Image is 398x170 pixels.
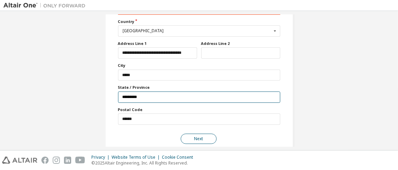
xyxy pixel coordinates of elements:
label: City [118,63,280,68]
img: linkedin.svg [64,157,71,164]
label: Country [118,19,280,24]
label: Postal Code [118,107,280,112]
div: Privacy [91,155,112,160]
img: Altair One [3,2,89,9]
img: facebook.svg [41,157,49,164]
img: youtube.svg [75,157,85,164]
label: State / Province [118,85,280,90]
div: [GEOGRAPHIC_DATA] [123,29,272,33]
div: Cookie Consent [162,155,197,160]
label: Address Line 2 [201,41,280,46]
img: altair_logo.svg [2,157,37,164]
label: Address Line 1 [118,41,197,46]
img: instagram.svg [53,157,60,164]
div: Website Terms of Use [112,155,162,160]
button: Next [181,134,217,144]
p: © 2025 Altair Engineering, Inc. All Rights Reserved. [91,160,197,166]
